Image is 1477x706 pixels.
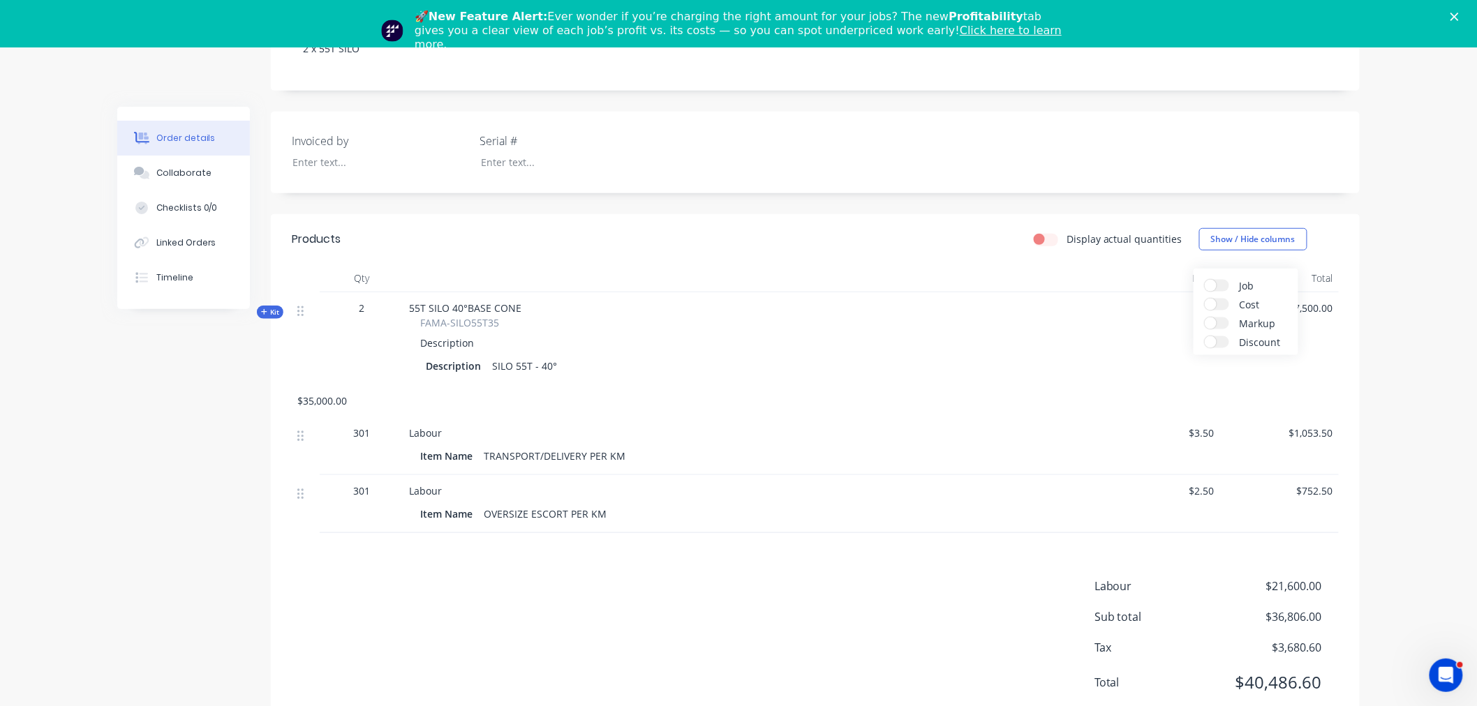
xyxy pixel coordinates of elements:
div: 🚀 Ever wonder if you’re charging the right amount for your jobs? The new tab gives you a clear vi... [415,10,1074,52]
span: Markup [1240,316,1344,331]
div: Timeline [156,271,193,284]
span: $40,486.60 [1219,670,1322,695]
div: OVERSIZE ESCORT PER KM [478,504,612,524]
span: $35,000.00 [297,393,314,408]
iframe: Intercom live chat [1430,659,1463,692]
div: Description [426,356,487,376]
b: Profitability [949,10,1023,23]
div: Qty [320,264,403,292]
span: Cost [1240,297,1344,312]
div: Close [1450,13,1464,21]
span: Sub total [1094,608,1219,625]
span: 301 [353,426,370,440]
div: Item Name [420,446,478,466]
span: Discount [1240,335,1344,350]
div: Total [1220,264,1339,292]
span: $3.50 [1107,426,1215,440]
span: Labour [409,484,442,497]
button: Linked Orders [117,225,250,260]
span: 55T SILO 40°BASE CONE [409,301,521,315]
span: Total [1094,674,1219,691]
b: New Feature Alert: [429,10,548,23]
button: Collaborate [117,156,250,190]
div: Products [292,231,341,248]
div: Checklists 0/0 [156,202,218,214]
span: $752.50 [1226,483,1333,498]
span: 2 [359,301,364,315]
label: Display actual quantities [1067,232,1182,246]
button: Order details [117,121,250,156]
span: $1,053.50 [1226,426,1333,440]
span: $2.50 [1107,483,1215,498]
button: Timeline [117,260,250,295]
span: $3,680.60 [1219,639,1322,656]
span: FAMA-SILO55T35 [420,315,499,330]
div: Item Name [420,504,478,524]
span: Labour [1094,578,1219,594]
span: 301 [353,483,370,498]
div: Order details [156,132,216,144]
span: Kit [261,307,279,317]
label: Invoiced by [292,133,466,149]
div: TRANSPORT/DELIVERY PER KM [478,446,631,466]
div: Linked Orders [156,236,216,249]
span: Tax [1094,639,1219,656]
span: Labour [409,426,442,440]
div: SILO 55T - 40° [487,356,563,376]
div: Price [1101,264,1220,292]
a: Click here to learn more. [415,24,1062,51]
span: $21,600.00 [1219,578,1322,594]
span: Job [1240,278,1344,293]
div: 2 x 55T SILO [292,27,1339,70]
span: $36,806.00 [1219,608,1322,625]
label: Serial # [480,133,654,149]
button: Show / Hide columns [1199,228,1307,250]
button: Checklists 0/0 [117,190,250,225]
div: Kit [257,306,283,319]
img: Profile image for Team [381,20,403,42]
span: Description [420,336,474,350]
div: Collaborate [156,167,211,179]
